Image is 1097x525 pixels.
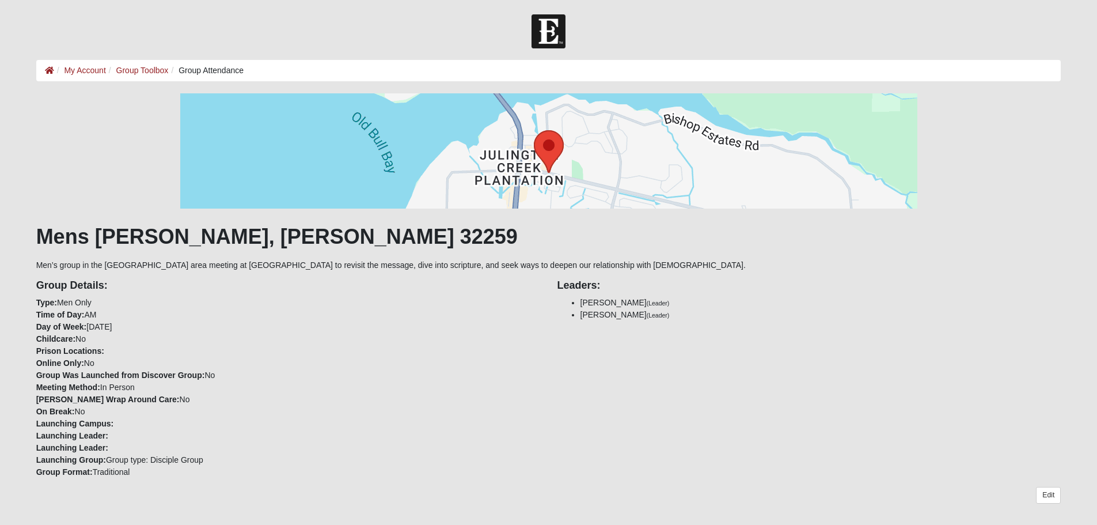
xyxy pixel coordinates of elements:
strong: Childcare: [36,334,75,343]
a: Group Toolbox [116,66,169,75]
strong: Type: [36,298,57,307]
strong: Group Was Launched from Discover Group: [36,371,205,380]
strong: Launching Leader: [36,431,108,440]
strong: Prison Locations: [36,346,104,356]
strong: On Break: [36,407,75,416]
strong: [PERSON_NAME] Wrap Around Care: [36,395,180,404]
small: (Leader) [647,300,670,307]
strong: Launching Leader: [36,443,108,452]
img: Church of Eleven22 Logo [532,14,565,48]
a: Edit [1036,487,1061,504]
h4: Group Details: [36,280,540,292]
small: (Leader) [647,312,670,319]
strong: Online Only: [36,358,84,368]
strong: Time of Day: [36,310,85,319]
h4: Leaders: [557,280,1061,292]
strong: Launching Group: [36,455,106,464]
h1: Mens [PERSON_NAME], [PERSON_NAME] 32259 [36,224,1061,249]
div: Men Only AM [DATE] No No No In Person No No Group type: Disciple Group Traditional [28,271,549,478]
li: [PERSON_NAME] [580,309,1061,321]
strong: Group Format: [36,467,93,477]
strong: Meeting Method: [36,383,100,392]
li: Group Attendance [168,65,244,77]
li: [PERSON_NAME] [580,297,1061,309]
strong: Day of Week: [36,322,87,331]
a: My Account [64,66,105,75]
strong: Launching Campus: [36,419,114,428]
